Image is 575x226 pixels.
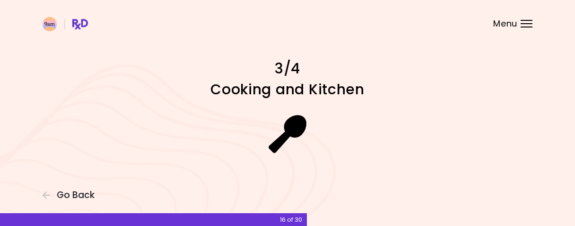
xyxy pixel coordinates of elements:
img: RxDiet [43,17,88,31]
h1: Cooking and Kitchen [122,80,453,99]
span: Menu [493,19,517,28]
button: Go Back [43,190,99,200]
span: Go Back [57,190,95,200]
h1: 3/4 [122,59,453,78]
